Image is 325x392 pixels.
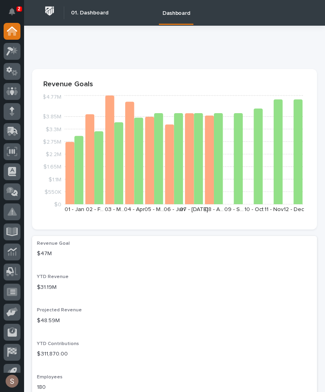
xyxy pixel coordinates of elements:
img: Workspace Logo [42,4,57,18]
button: Notifications [4,3,20,20]
tspan: $3.85M [43,114,61,120]
p: $31.19M [37,283,312,292]
text: 04 - Apr [124,207,145,212]
text: 02 - F… [86,207,104,212]
tspan: $3.3M [46,127,61,132]
span: YTD Contributions [37,341,79,346]
tspan: $1.1M [49,177,61,183]
span: Employees [37,375,63,380]
tspan: $2.75M [43,139,61,145]
tspan: $1.65M [43,165,61,170]
p: 180 [37,383,312,392]
span: Projected Revenue [37,308,82,313]
button: users-avatar [4,373,20,390]
text: 03 - M… [105,207,124,212]
tspan: $4.77M [43,94,61,100]
tspan: $2.2M [46,152,61,157]
text: 09 - S… [224,207,244,212]
span: Revenue Goal [37,241,70,246]
text: 07 - [DATE] [180,207,208,212]
div: Notifications2 [10,8,20,21]
text: 11 - Nov [264,207,284,212]
p: $48.59M [37,317,312,325]
text: 01 - Jan [65,207,84,212]
tspan: $550K [45,189,61,195]
p: Revenue Goals [43,80,306,89]
p: $ 311,870.00 [37,350,312,358]
text: 08 - A… [205,207,223,212]
text: 10 - Oct [244,207,264,212]
span: YTD Revenue [37,274,69,279]
text: 06 - Jun [164,207,185,212]
text: 05 - M… [144,207,164,212]
text: 12 - Dec [284,207,304,212]
tspan: $0 [54,202,61,207]
p: 2 [18,6,20,12]
p: $47M [37,250,312,258]
h2: 01. Dashboard [71,8,108,18]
